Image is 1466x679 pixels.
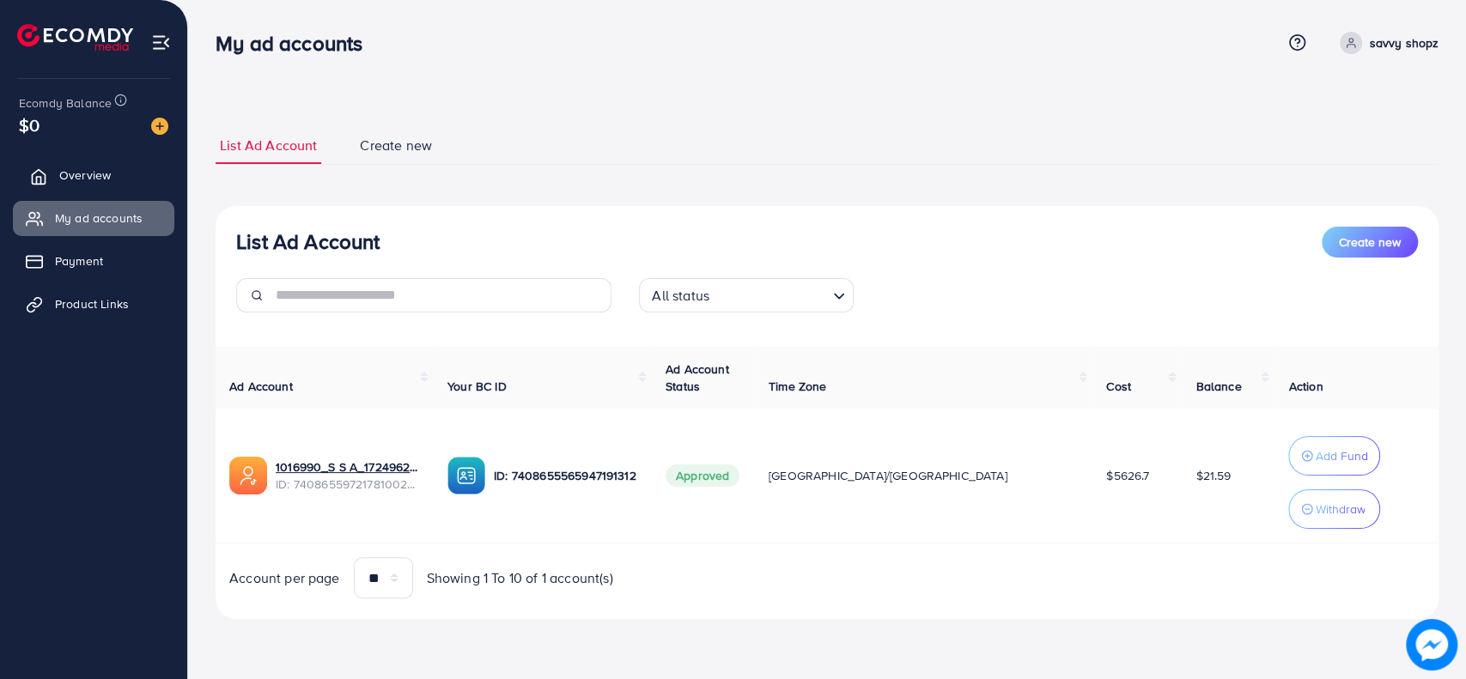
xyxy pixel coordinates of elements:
[276,458,420,476] a: 1016990_S S A_1724962144647
[1288,489,1380,529] button: Withdraw
[666,464,739,487] span: Approved
[59,167,111,184] span: Overview
[1288,436,1380,476] button: Add Fund
[1106,378,1131,395] span: Cost
[55,295,129,312] span: Product Links
[19,94,112,112] span: Ecomdy Balance
[55,252,103,270] span: Payment
[1195,467,1231,484] span: $21.59
[427,568,613,588] span: Showing 1 To 10 of 1 account(s)
[769,467,1007,484] span: [GEOGRAPHIC_DATA]/[GEOGRAPHIC_DATA]
[13,244,174,278] a: Payment
[1369,33,1439,53] p: savvy shopz
[360,136,432,155] span: Create new
[1288,378,1323,395] span: Action
[1195,378,1241,395] span: Balance
[715,280,826,308] input: Search for option
[1322,227,1418,258] button: Create new
[1106,467,1149,484] span: $5626.7
[1339,233,1401,251] span: Create new
[648,283,713,308] span: All status
[13,287,174,321] a: Product Links
[216,31,376,56] h3: My ad accounts
[494,465,638,486] p: ID: 7408655565947191312
[13,201,174,235] a: My ad accounts
[447,457,485,494] img: ic-ba-acc.ded83a64.svg
[229,378,293,395] span: Ad Account
[55,209,143,227] span: My ad accounts
[276,476,420,493] span: ID: 7408655972178100240
[1406,619,1457,670] img: image
[151,33,171,52] img: menu
[17,24,133,51] img: logo
[13,158,174,192] a: Overview
[220,136,317,155] span: List Ad Account
[639,278,854,312] div: Search for option
[447,378,507,395] span: Your BC ID
[236,229,380,254] h3: List Ad Account
[229,568,340,588] span: Account per page
[276,458,420,494] div: <span class='underline'>1016990_S S A_1724962144647</span></br>7408655972178100240
[769,378,826,395] span: Time Zone
[1315,446,1367,466] p: Add Fund
[1333,32,1439,54] a: savvy shopz
[666,361,729,395] span: Ad Account Status
[151,118,168,135] img: image
[1315,499,1365,519] p: Withdraw
[19,112,40,137] span: $0
[229,457,267,494] img: ic-ads-acc.e4c84228.svg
